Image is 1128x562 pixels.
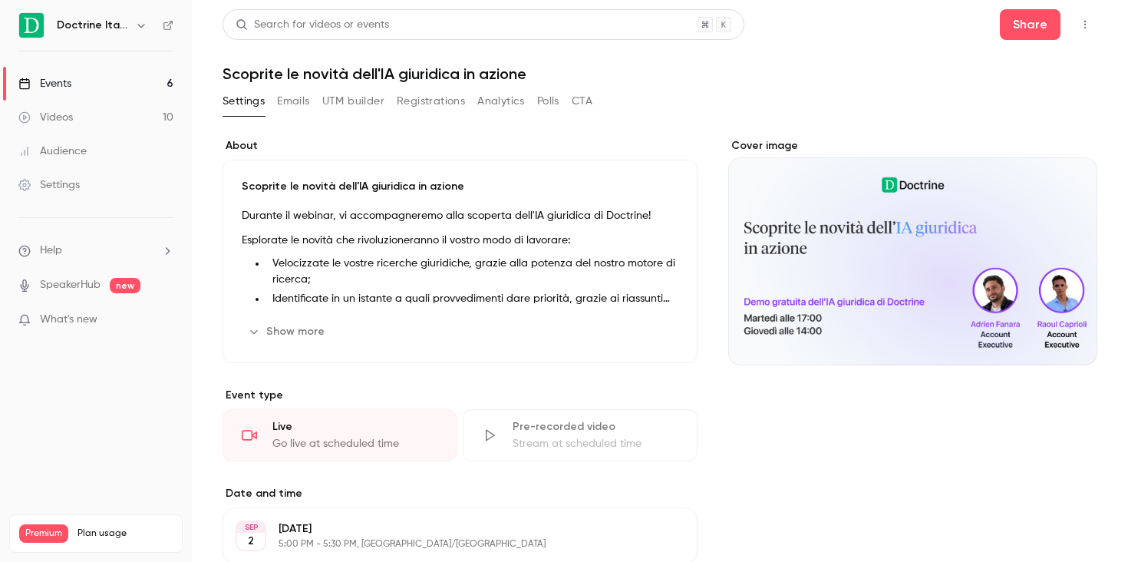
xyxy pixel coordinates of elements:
section: Cover image [728,138,1097,365]
div: Go live at scheduled time [272,436,437,451]
label: Date and time [223,486,698,501]
img: Doctrine Italia [19,13,44,38]
p: Esplorate le novità che rivoluzioneranno il vostro modo di lavorare: [242,231,678,250]
div: Search for videos or events [236,17,389,33]
span: Plan usage [78,527,173,540]
li: Identificate in un istante a quali provvedimenti dare priorità, grazie ai riassunti automatici; [266,291,678,307]
div: Videos [18,110,73,125]
button: Share [1000,9,1060,40]
div: Stream at scheduled time [513,436,678,451]
div: Live [272,419,437,435]
button: Show more [242,319,334,344]
label: About [223,138,698,154]
h1: Scoprite le novità dell'IA giuridica in azione [223,64,1097,83]
button: Polls [537,89,559,114]
button: Analytics [477,89,525,114]
button: Settings [223,89,265,114]
span: Premium [19,524,68,543]
div: Pre-recorded video [513,419,678,435]
div: Pre-recorded videoStream at scheduled time [463,409,697,461]
li: help-dropdown-opener [18,243,173,259]
li: Velocizzate le vostre ricerche giuridiche, grazie alla potenza del nostro motore di ricerca; [266,256,678,288]
div: LiveGo live at scheduled time [223,409,457,461]
span: new [110,278,140,293]
iframe: Noticeable Trigger [155,313,173,327]
h6: Doctrine Italia [57,18,129,33]
span: Help [40,243,62,259]
label: Cover image [728,138,1097,154]
button: UTM builder [322,89,384,114]
p: Scoprite le novità dell'IA giuridica in azione [242,179,678,194]
button: CTA [572,89,592,114]
p: Durante il webinar, vi accompagneremo alla scoperta dell'IA giuridica di Doctrine! [242,207,678,225]
button: Registrations [397,89,465,114]
div: Settings [18,177,80,193]
div: Events [18,76,71,91]
p: [DATE] [279,521,616,537]
p: 2 [248,534,254,549]
p: 5:00 PM - 5:30 PM, [GEOGRAPHIC_DATA]/[GEOGRAPHIC_DATA] [279,538,616,550]
p: Event type [223,388,698,403]
button: Emails [277,89,309,114]
span: What's new [40,312,97,328]
div: Audience [18,144,87,159]
div: SEP [237,522,265,533]
a: SpeakerHub [40,277,101,293]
